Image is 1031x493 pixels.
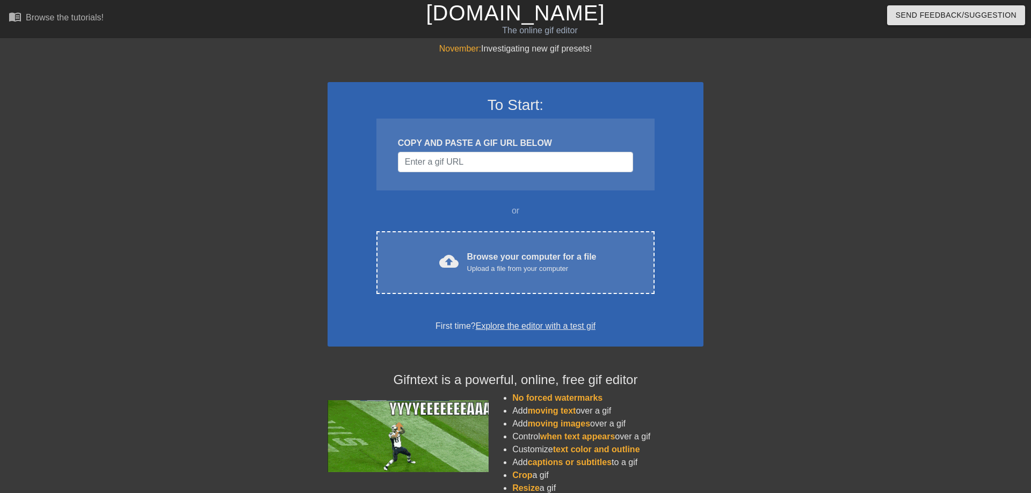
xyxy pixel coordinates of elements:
input: Username [398,152,633,172]
div: Upload a file from your computer [467,263,597,274]
a: Explore the editor with a test gif [476,321,596,330]
span: captions or subtitles [528,458,612,467]
li: Control over a gif [512,430,703,443]
h3: To Start: [342,96,689,114]
li: Add to a gif [512,456,703,469]
span: moving images [528,419,590,428]
span: Crop [512,470,532,480]
span: menu_book [9,10,21,23]
span: when text appears [540,432,615,441]
span: moving text [528,406,576,415]
div: Browse the tutorials! [26,13,104,22]
div: First time? [342,320,689,333]
span: Resize [512,483,540,492]
div: The online gif editor [349,24,731,37]
span: Send Feedback/Suggestion [896,9,1017,22]
img: football_small.gif [328,400,489,472]
span: cloud_upload [439,252,459,271]
li: a gif [512,469,703,482]
span: text color and outline [553,445,640,454]
li: Add over a gif [512,417,703,430]
button: Send Feedback/Suggestion [887,5,1025,25]
div: Investigating new gif presets! [328,42,703,55]
span: No forced watermarks [512,393,602,402]
a: [DOMAIN_NAME] [426,1,605,25]
div: Browse your computer for a file [467,251,597,274]
li: Add over a gif [512,404,703,417]
a: Browse the tutorials! [9,10,104,27]
div: COPY AND PASTE A GIF URL BELOW [398,137,633,150]
h4: Gifntext is a powerful, online, free gif editor [328,372,703,388]
span: November: [439,44,481,53]
li: Customize [512,443,703,456]
div: or [355,204,676,217]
